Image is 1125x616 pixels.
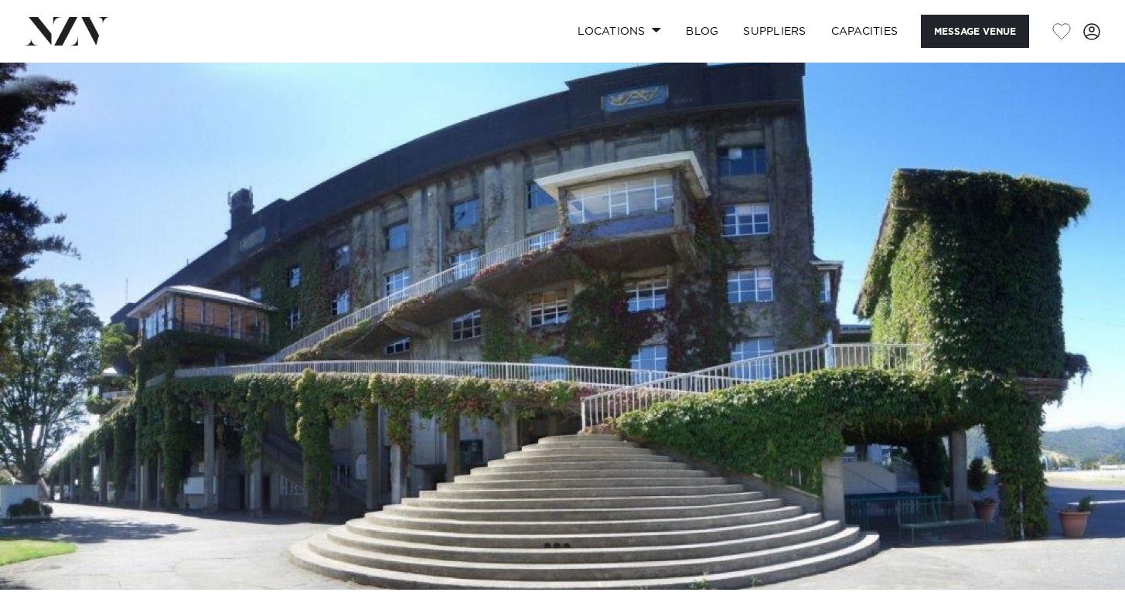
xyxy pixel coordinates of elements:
button: Message Venue [921,15,1029,48]
a: Locations [565,15,673,48]
img: nzv-logo.png [25,17,109,45]
a: Capacities [819,15,911,48]
a: SUPPLIERS [731,15,818,48]
a: BLOG [673,15,731,48]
